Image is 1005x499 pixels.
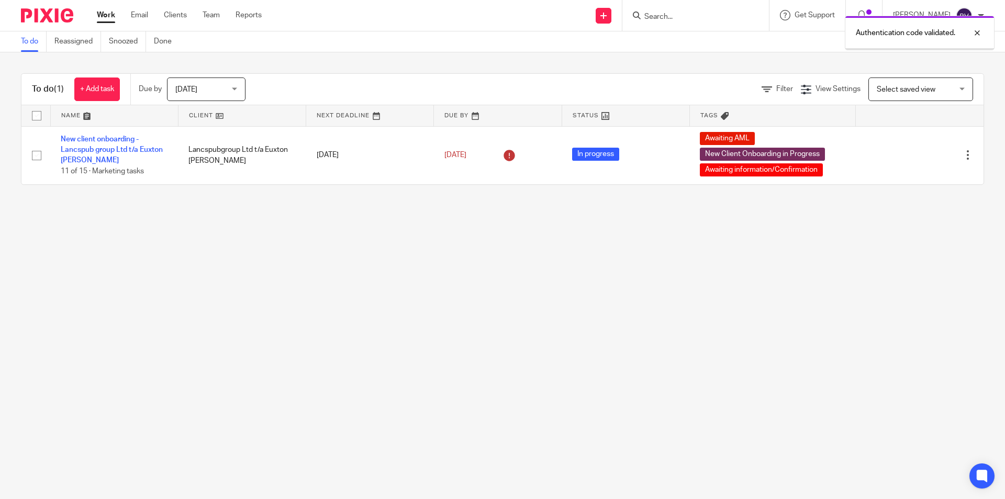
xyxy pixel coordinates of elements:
[109,31,146,52] a: Snoozed
[956,7,973,24] img: svg%3E
[306,126,434,184] td: [DATE]
[816,85,861,93] span: View Settings
[877,86,935,93] span: Select saved view
[700,113,718,118] span: Tags
[154,31,180,52] a: Done
[203,10,220,20] a: Team
[444,151,466,159] span: [DATE]
[54,85,64,93] span: (1)
[700,132,755,145] span: Awaiting AML
[776,85,793,93] span: Filter
[74,77,120,101] a: + Add task
[139,84,162,94] p: Due by
[97,10,115,20] a: Work
[21,8,73,23] img: Pixie
[175,86,197,93] span: [DATE]
[32,84,64,95] h1: To do
[236,10,262,20] a: Reports
[178,126,306,184] td: Lancspubgroup Ltd t/a Euxton [PERSON_NAME]
[164,10,187,20] a: Clients
[700,163,823,176] span: Awaiting information/Confirmation
[700,148,825,161] span: New Client Onboarding in Progress
[61,168,144,175] span: 11 of 15 · Marketing tasks
[61,136,163,164] a: New client onboarding - Lancspub group Ltd t/a Euxton [PERSON_NAME]
[572,148,619,161] span: In progress
[21,31,47,52] a: To do
[131,10,148,20] a: Email
[856,28,955,38] p: Authentication code validated.
[54,31,101,52] a: Reassigned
